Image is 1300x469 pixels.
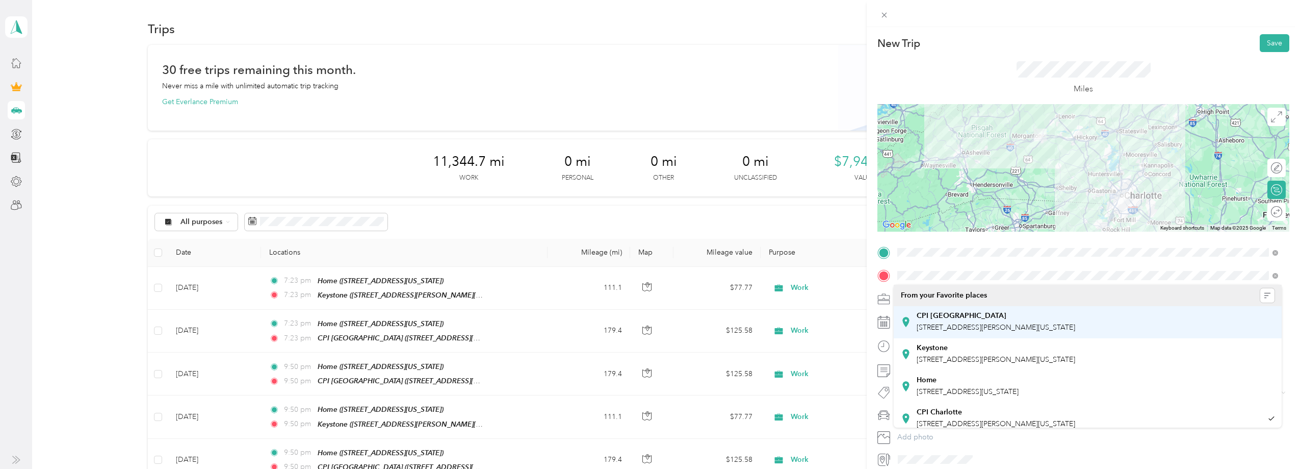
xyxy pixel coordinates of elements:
span: [STREET_ADDRESS][US_STATE] [917,387,1019,396]
p: New Trip [877,36,920,51]
button: Add photo [894,430,1289,445]
span: [STREET_ADDRESS][PERSON_NAME][US_STATE] [917,323,1075,332]
p: Miles [1074,83,1093,95]
strong: Keystone [917,343,948,353]
button: Save [1260,34,1289,52]
img: Google [880,218,914,232]
button: Keyboard shortcuts [1160,225,1204,232]
span: Map data ©2025 Google [1210,225,1266,231]
iframe: Everlance-gr Chat Button Frame [1243,412,1300,469]
strong: Home [917,376,937,385]
span: [STREET_ADDRESS][PERSON_NAME][US_STATE] [917,419,1075,428]
span: [STREET_ADDRESS][PERSON_NAME][US_STATE] [917,355,1075,364]
a: Open this area in Google Maps (opens a new window) [880,218,914,232]
strong: CPI Charlotte [917,408,962,417]
strong: CPI [GEOGRAPHIC_DATA] [917,311,1006,320]
span: From your Favorite places [901,291,987,300]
